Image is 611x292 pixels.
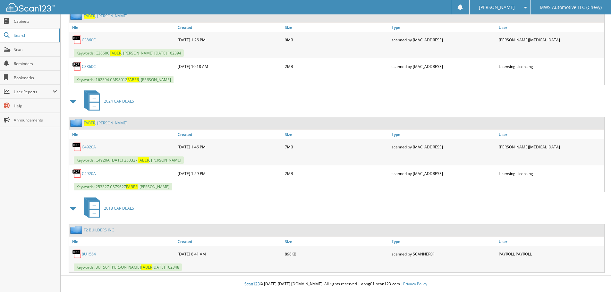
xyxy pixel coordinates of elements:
a: 2024 CAR DEALS [80,88,134,114]
a: Created [176,23,283,32]
span: FABER [84,120,95,126]
a: Type [390,23,497,32]
img: folder2.png [70,119,84,127]
div: Licensing Licensing [497,60,604,73]
div: © [DATE]-[DATE] [DOMAIN_NAME]. All rights reserved | appg01-scan123-com | [61,276,611,292]
a: Type [390,130,497,139]
a: User [497,23,604,32]
div: 898KB [283,247,390,260]
a: C4920A [82,171,96,176]
span: FABER [138,157,149,163]
span: FABER [127,77,139,82]
span: Scan [14,47,57,52]
div: [DATE] 1:59 PM [176,167,283,180]
div: 9MB [283,33,390,46]
div: [DATE] 10:18 AM [176,60,283,73]
span: MWS Automotive LLC (Chevy) [540,5,602,9]
div: [DATE] 1:26 PM [176,33,283,46]
img: PDF.png [72,142,82,152]
a: Size [283,130,390,139]
a: Created [176,237,283,246]
div: 7MB [283,140,390,153]
div: scanned by [MAC_ADDRESS] [390,60,497,73]
span: FABER [141,264,152,270]
img: folder2.png [70,12,84,20]
span: Keywords: C4920A [DATE] 253327 , [PERSON_NAME] [74,156,184,164]
div: PAYROLL PAYROLL [497,247,604,260]
span: Help [14,103,57,109]
img: PDF.png [72,169,82,178]
span: Keywords: 253327 CS79627 , [PERSON_NAME] [74,183,172,190]
a: Size [283,237,390,246]
span: [PERSON_NAME] [479,5,515,9]
span: FABER [110,50,121,56]
a: F2 BUILDERS INC [84,227,114,233]
span: Keywords: 162394 CM98012 , [PERSON_NAME] [74,76,174,83]
span: 2018 CAR DEALS [104,205,134,211]
span: FABER [126,184,138,189]
a: 2018 CAR DEALS [80,196,134,221]
img: folder2.png [70,226,84,234]
a: User [497,130,604,139]
div: [DATE] 8:41 AM [176,247,283,260]
a: FABER, [PERSON_NAME] [84,120,127,126]
div: [DATE] 1:46 PM [176,140,283,153]
img: PDF.png [72,35,82,45]
span: Reminders [14,61,57,66]
span: Keywords: 8U1564 [PERSON_NAME] [DATE] 162348 [74,263,182,271]
a: FABER, [PERSON_NAME] [84,13,127,19]
a: File [69,237,176,246]
span: Scan123 [244,281,260,287]
a: Size [283,23,390,32]
span: FABER [84,13,95,19]
img: PDF.png [72,62,82,71]
span: Search [14,33,56,38]
a: Created [176,130,283,139]
a: 8U1564 [82,251,96,257]
span: 2024 CAR DEALS [104,98,134,104]
span: Bookmarks [14,75,57,80]
div: [PERSON_NAME][MEDICAL_DATA] [497,33,604,46]
span: Keywords: C3860C , [PERSON_NAME] [DATE] 162394 [74,49,184,57]
div: scanned by SCANNER01 [390,247,497,260]
div: 2MB [283,167,390,180]
div: Licensing Licensing [497,167,604,180]
span: User Reports [14,89,53,95]
iframe: Chat Widget [579,261,611,292]
a: C3860C [82,37,96,43]
img: PDF.png [72,249,82,259]
div: 2MB [283,60,390,73]
a: C4920A [82,144,96,150]
a: User [497,237,604,246]
div: scanned by [MAC_ADDRESS] [390,33,497,46]
div: scanned by [MAC_ADDRESS] [390,140,497,153]
span: Announcements [14,117,57,123]
span: Cabinets [14,19,57,24]
img: scan123-logo-white.svg [6,3,55,12]
a: C3860C [82,64,96,69]
a: File [69,23,176,32]
div: [PERSON_NAME][MEDICAL_DATA] [497,140,604,153]
a: Privacy Policy [403,281,427,287]
a: Type [390,237,497,246]
div: scanned by [MAC_ADDRESS] [390,167,497,180]
a: File [69,130,176,139]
